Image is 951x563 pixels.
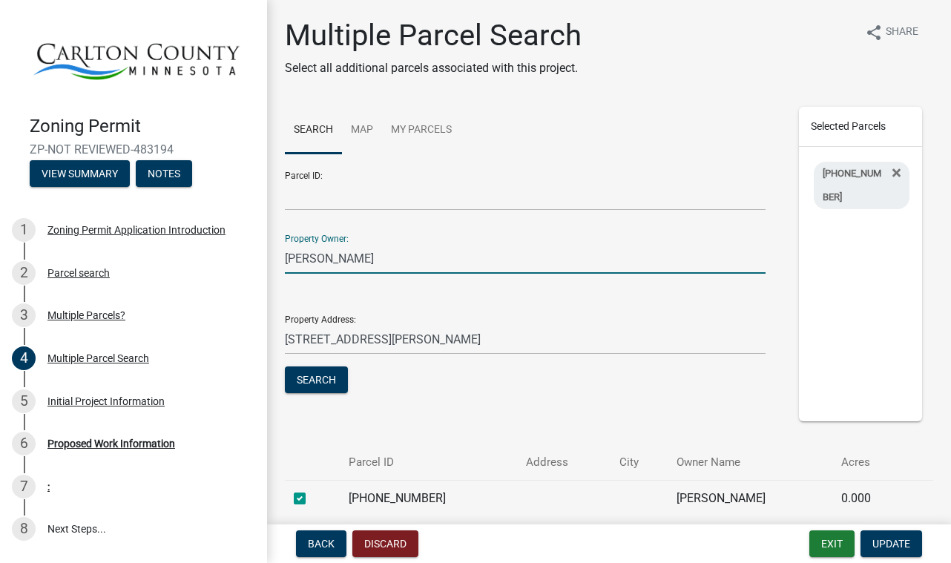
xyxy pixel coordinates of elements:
[285,18,582,53] h1: Multiple Parcel Search
[832,445,906,480] th: Acres
[853,18,930,47] button: shareShare
[12,432,36,455] div: 6
[285,366,348,393] button: Search
[886,24,918,42] span: Share
[30,169,130,181] wm-modal-confirm: Summary
[47,396,165,406] div: Initial Project Information
[47,268,110,278] div: Parcel search
[823,168,881,203] span: [PHONE_NUMBER]
[136,160,192,187] button: Notes
[30,116,255,137] h4: Zoning Permit
[12,303,36,327] div: 3
[352,530,418,557] button: Discard
[517,445,610,480] th: Address
[12,517,36,541] div: 8
[47,481,50,492] div: :
[382,107,461,154] a: My Parcels
[872,538,910,550] span: Update
[47,225,226,235] div: Zoning Permit Application Introduction
[136,169,192,181] wm-modal-confirm: Notes
[860,530,922,557] button: Update
[340,480,517,516] td: [PHONE_NUMBER]
[809,530,855,557] button: Exit
[611,445,668,480] th: City
[285,107,342,154] a: Search
[865,24,883,42] i: share
[12,389,36,413] div: 5
[308,538,335,550] span: Back
[832,480,906,516] td: 0.000
[668,480,832,516] td: [PERSON_NAME]
[12,218,36,242] div: 1
[296,530,346,557] button: Back
[799,107,922,147] div: Selected Parcels
[47,438,175,449] div: Proposed Work Information
[342,107,382,154] a: Map
[47,310,125,320] div: Multiple Parcels?
[12,346,36,370] div: 4
[47,353,149,363] div: Multiple Parcel Search
[668,445,832,480] th: Owner Name
[30,16,243,100] img: Carlton County, Minnesota
[30,142,237,157] span: ZP-NOT REVIEWED-483194
[12,475,36,498] div: 7
[30,160,130,187] button: View Summary
[12,261,36,285] div: 2
[285,59,582,77] p: Select all additional parcels associated with this project.
[340,445,517,480] th: Parcel ID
